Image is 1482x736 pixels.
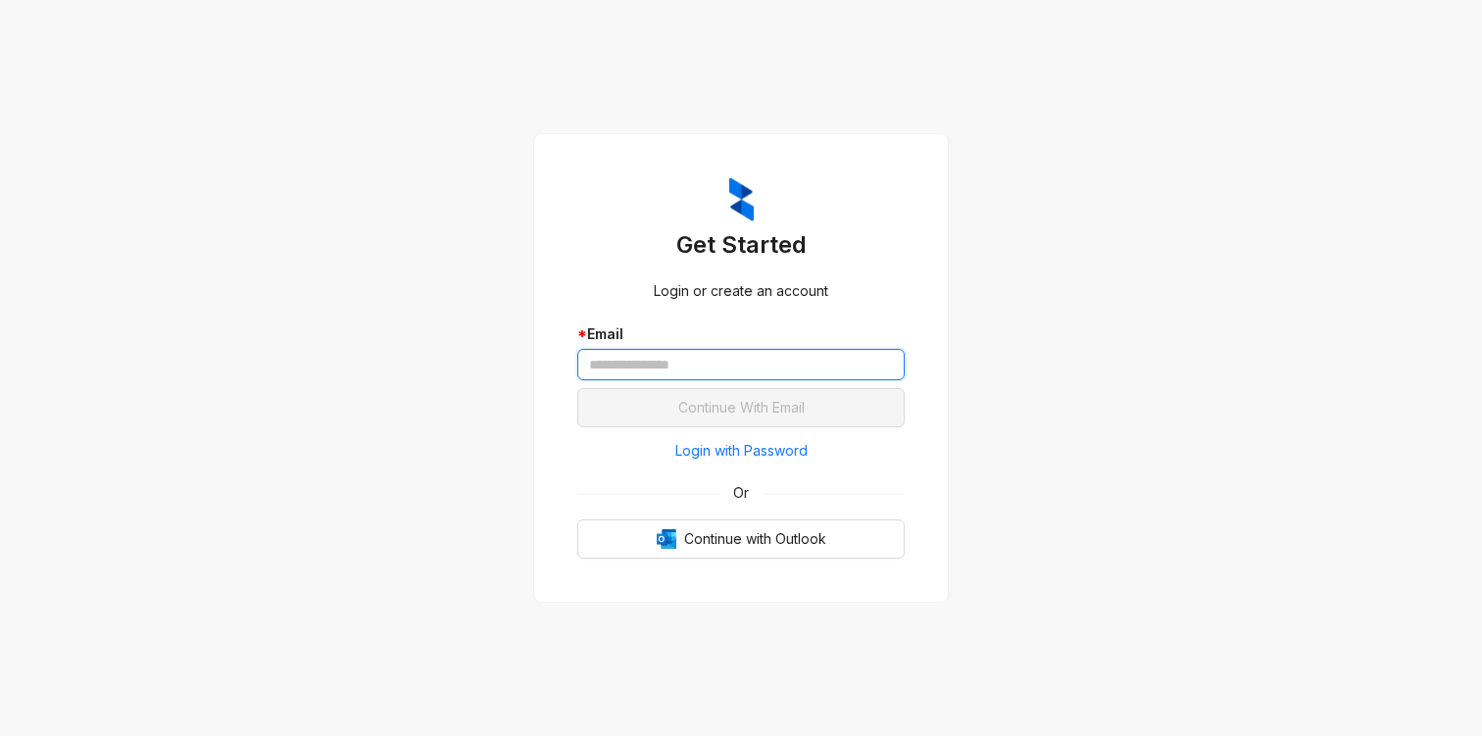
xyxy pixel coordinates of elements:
h3: Get Started [577,229,905,261]
div: Email [577,323,905,345]
button: Login with Password [577,435,905,466]
span: Login with Password [675,440,808,462]
span: Continue with Outlook [684,528,826,550]
span: Or [719,482,763,504]
button: OutlookContinue with Outlook [577,519,905,559]
button: Continue With Email [577,388,905,427]
img: ZumaIcon [729,177,754,222]
img: Outlook [657,529,676,549]
div: Login or create an account [577,280,905,302]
